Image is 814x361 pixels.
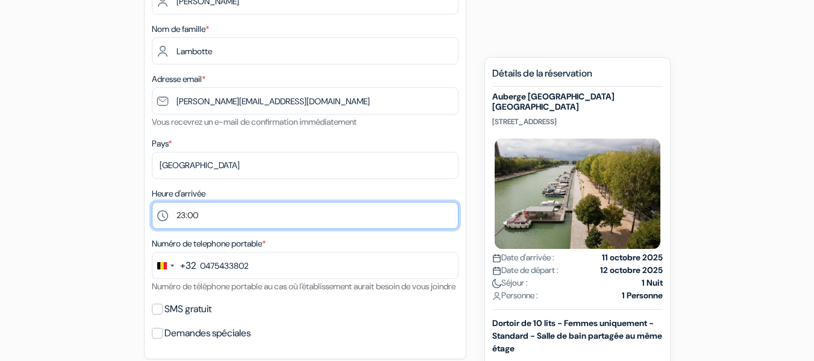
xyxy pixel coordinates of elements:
input: Entrer adresse e-mail [152,87,459,115]
span: Personne : [492,289,538,302]
span: Date d'arrivée : [492,251,554,264]
div: +32 [180,259,196,273]
strong: 11 octobre 2025 [602,251,663,264]
label: Pays [152,137,172,150]
strong: 12 octobre 2025 [600,264,663,277]
span: Séjour : [492,277,528,289]
b: Dortoir de 10 lits - Femmes uniquement - Standard - Salle de bain partagée au même étage [492,318,662,354]
label: Demandes spéciales [164,325,251,342]
button: Change country, selected Belgium (+32) [152,253,196,278]
img: calendar.svg [492,266,501,275]
strong: 1 Nuit [642,277,663,289]
label: Heure d'arrivée [152,187,205,200]
label: Numéro de telephone portable [152,237,266,250]
h5: Détails de la réservation [492,67,663,87]
span: Date de départ : [492,264,559,277]
h5: Auberge [GEOGRAPHIC_DATA] [GEOGRAPHIC_DATA] [492,92,663,112]
img: calendar.svg [492,254,501,263]
strong: 1 Personne [622,289,663,302]
label: Adresse email [152,73,205,86]
small: Vous recevrez un e-mail de confirmation immédiatement [152,116,357,127]
img: user_icon.svg [492,292,501,301]
label: Nom de famille [152,23,209,36]
img: moon.svg [492,279,501,288]
input: Entrer le nom de famille [152,37,459,64]
p: [STREET_ADDRESS] [492,117,663,127]
small: Numéro de téléphone portable au cas où l'établissement aurait besoin de vous joindre [152,281,456,292]
label: SMS gratuit [164,301,211,318]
